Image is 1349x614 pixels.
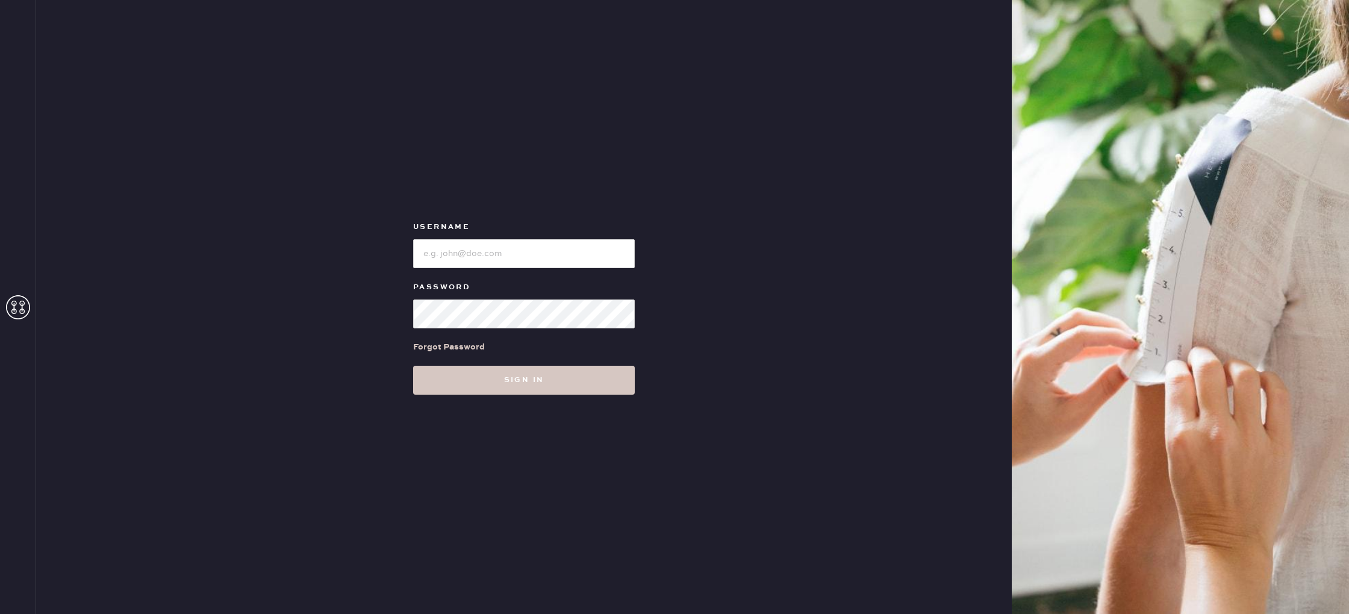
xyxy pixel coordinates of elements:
[413,280,635,295] label: Password
[413,239,635,268] input: e.g. john@doe.com
[413,220,635,234] label: Username
[413,340,485,354] div: Forgot Password
[413,328,485,366] a: Forgot Password
[413,366,635,395] button: Sign in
